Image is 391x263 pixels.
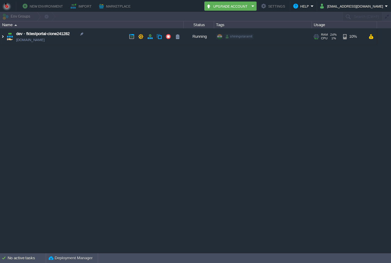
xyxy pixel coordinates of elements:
[23,2,65,10] button: New Environment
[261,2,287,10] button: Settings
[1,21,183,28] div: Name
[5,28,14,45] img: AMDAwAAAACH5BAEAAAAALAAAAAABAAEAAAICRAEAOw==
[16,31,70,37] a: dev - fktestportal-clone241282
[225,34,254,39] div: shiningstaramit
[2,2,11,11] img: Bitss Techniques
[14,24,17,26] img: AMDAwAAAACH5BAEAAAAALAAAAAABAAEAAAICRAEAOw==
[8,253,46,263] div: No active tasks
[321,37,327,40] span: CPU
[99,2,132,10] button: Marketplace
[184,21,214,28] div: Status
[330,37,336,40] span: 1%
[71,2,93,10] button: Import
[330,33,337,37] span: 24%
[49,255,93,261] button: Deployment Manager
[321,33,328,37] span: RAM
[320,2,385,10] button: [EMAIL_ADDRESS][DOMAIN_NAME]
[293,2,311,10] button: Help
[184,28,214,45] div: Running
[343,28,363,45] div: 10%
[16,37,45,43] a: [DOMAIN_NAME]
[214,21,312,28] div: Tags
[206,2,250,10] button: Upgrade Account
[0,28,5,45] img: AMDAwAAAACH5BAEAAAAALAAAAAABAAEAAAICRAEAOw==
[312,21,377,28] div: Usage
